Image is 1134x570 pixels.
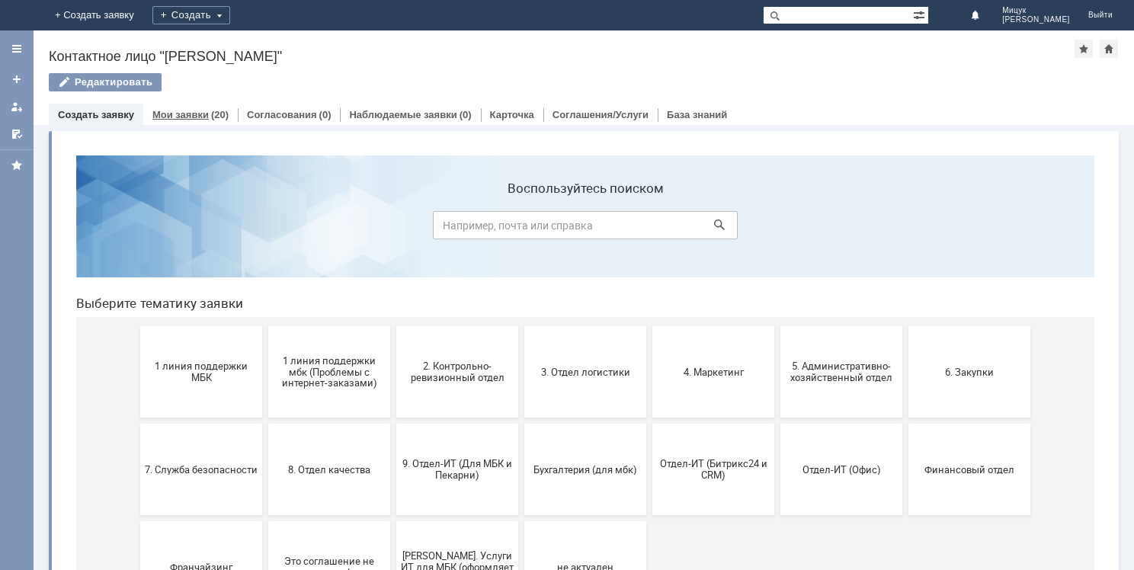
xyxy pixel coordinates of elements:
[76,183,198,274] button: 1 линия поддержки МБК
[209,211,322,245] span: 1 линия поддержки мбк (Проблемы с интернет-заказами)
[1002,6,1070,15] span: Мицук
[58,109,134,120] a: Создать заявку
[209,412,322,435] span: Это соглашение не активно!
[490,109,534,120] a: Карточка
[1100,40,1118,58] div: Сделать домашней страницей
[332,378,454,469] button: [PERSON_NAME]. Услуги ИТ для МБК (оформляет L1)
[204,280,326,372] button: 8. Отдел качества
[593,315,706,338] span: Отдел-ИТ (Битрикс24 и CRM)
[349,109,456,120] a: Наблюдаемые заявки
[849,223,962,234] span: 6. Закупки
[337,315,450,338] span: 9. Отдел-ИТ (Для МБК и Пекарни)
[913,7,928,21] span: Расширенный поиск
[337,217,450,240] span: 2. Контрольно-ревизионный отдел
[81,320,194,331] span: 7. Служба безопасности
[460,183,582,274] button: 3. Отдел логистики
[5,67,29,91] a: Создать заявку
[593,223,706,234] span: 4. Маркетинг
[460,378,582,469] button: не актуален
[721,320,834,331] span: Отдел-ИТ (Офис)
[721,217,834,240] span: 5. Административно-хозяйственный отдел
[588,280,710,372] button: Отдел-ИТ (Битрикс24 и CRM)
[152,6,230,24] div: Создать
[1002,15,1070,24] span: [PERSON_NAME]
[369,68,674,96] input: Например, почта или справка
[5,94,29,119] a: Мои заявки
[465,223,578,234] span: 3. Отдел логистики
[332,280,454,372] button: 9. Отдел-ИТ (Для МБК и Пекарни)
[337,406,450,440] span: [PERSON_NAME]. Услуги ИТ для МБК (оформляет L1)
[76,378,198,469] button: Франчайзинг
[332,183,454,274] button: 2. Контрольно-ревизионный отдел
[1075,40,1093,58] div: Добавить в избранное
[76,280,198,372] button: 7. Служба безопасности
[204,378,326,469] button: Это соглашение не активно!
[667,109,727,120] a: База знаний
[588,183,710,274] button: 4. Маркетинг
[844,280,966,372] button: Финансовый отдел
[81,418,194,429] span: Франчайзинг
[465,320,578,331] span: Бухгалтерия (для мбк)
[209,320,322,331] span: 8. Отдел качества
[49,49,1075,64] div: Контактное лицо "[PERSON_NAME]"
[465,418,578,429] span: не актуален
[5,122,29,146] a: Мои согласования
[204,183,326,274] button: 1 линия поддержки мбк (Проблемы с интернет-заказами)
[553,109,649,120] a: Соглашения/Услуги
[319,109,332,120] div: (0)
[844,183,966,274] button: 6. Закупки
[211,109,229,120] div: (20)
[81,217,194,240] span: 1 линия поддержки МБК
[716,183,838,274] button: 5. Административно-хозяйственный отдел
[460,109,472,120] div: (0)
[247,109,317,120] a: Согласования
[849,320,962,331] span: Финансовый отдел
[716,280,838,372] button: Отдел-ИТ (Офис)
[12,152,1030,168] header: Выберите тематику заявки
[369,37,674,53] label: Воспользуйтесь поиском
[460,280,582,372] button: Бухгалтерия (для мбк)
[152,109,209,120] a: Мои заявки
